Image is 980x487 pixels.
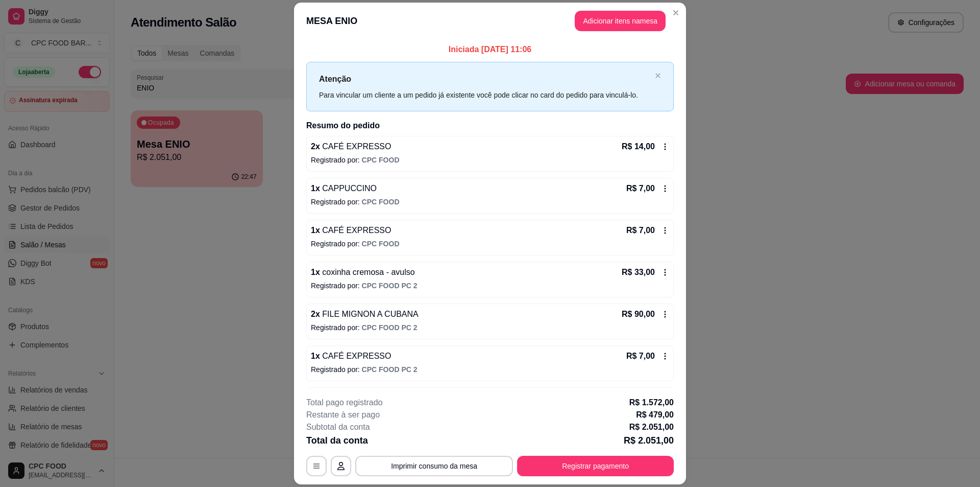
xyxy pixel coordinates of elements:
[320,352,391,360] span: CAFÉ EXPRESSO
[320,226,391,235] span: CAFÉ EXPRESSO
[320,142,391,151] span: CAFÉ EXPRESSO
[311,224,391,237] p: 1 x
[629,421,674,433] p: R$ 2.051,00
[320,184,377,193] span: CAPPUCCINO
[362,198,400,206] span: CPC FOOD
[306,409,380,421] p: Restante à ser pago
[622,141,655,153] p: R$ 14,00
[636,409,674,421] p: R$ 479,00
[362,323,418,332] span: CPC FOOD PC 2
[311,266,415,279] p: 1 x
[306,120,674,132] h2: Resumo do pedido
[626,224,655,237] p: R$ 7,00
[311,364,669,375] p: Registrado por:
[311,308,419,320] p: 2 x
[622,308,655,320] p: R$ 90,00
[320,268,415,276] span: coxinha cremosa - avulso
[622,266,655,279] p: R$ 33,00
[311,197,669,207] p: Registrado por:
[355,456,513,476] button: Imprimir consumo da mesa
[306,421,370,433] p: Subtotal da conta
[320,310,419,318] span: FILE MIGNON A CUBANA
[311,141,391,153] p: 2 x
[626,350,655,362] p: R$ 7,00
[517,456,674,476] button: Registrar pagamento
[575,11,666,31] button: Adicionar itens namesa
[626,182,655,195] p: R$ 7,00
[629,397,674,409] p: R$ 1.572,00
[362,156,400,164] span: CPC FOOD
[362,240,400,248] span: CPC FOOD
[311,155,669,165] p: Registrado por:
[306,397,382,409] p: Total pago registrado
[311,350,391,362] p: 1 x
[362,365,418,374] span: CPC FOOD PC 2
[306,433,368,448] p: Total da conta
[311,322,669,333] p: Registrado por:
[668,5,684,21] button: Close
[362,282,418,290] span: CPC FOOD PC 2
[311,239,669,249] p: Registrado por:
[655,73,661,79] button: close
[306,43,674,56] p: Iniciada [DATE] 11:06
[311,182,377,195] p: 1 x
[294,3,686,39] header: MESA ENIO
[319,89,651,101] div: Para vincular um cliente a um pedido já existente você pode clicar no card do pedido para vinculá...
[319,73,651,85] p: Atenção
[311,281,669,291] p: Registrado por:
[624,433,674,448] p: R$ 2.051,00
